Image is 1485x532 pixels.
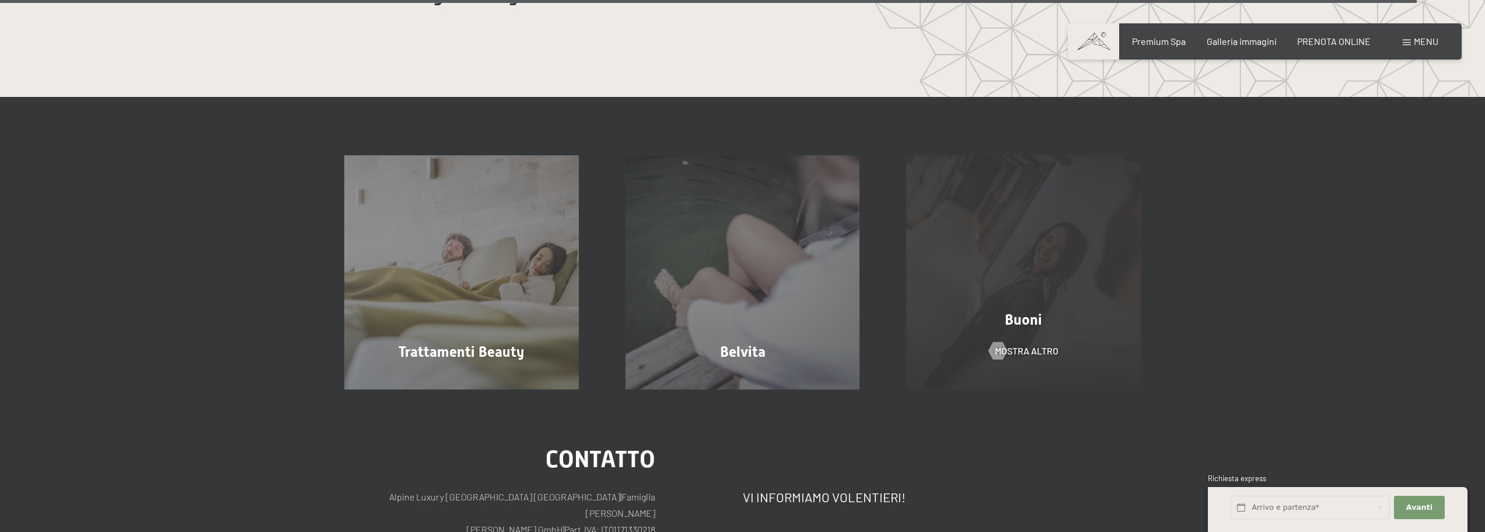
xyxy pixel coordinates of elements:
[1005,311,1042,328] span: Buoni
[399,343,524,360] span: Trattamenti Beauty
[1132,36,1186,47] a: Premium Spa
[1394,496,1444,520] button: Avanti
[743,489,906,505] span: Vi informiamo volentieri!
[1207,36,1277,47] a: Galleria immagini
[620,491,621,502] span: |
[720,343,766,360] span: Belvita
[995,345,1058,357] span: mostra altro
[546,446,655,473] span: Contatto
[1406,502,1432,513] span: Avanti
[883,155,1164,390] a: Vacanze wellness in Alto Adige: 7.700m² di spa, 10 saune e… Buoni mostra altro
[602,155,883,390] a: Vacanze wellness in Alto Adige: 7.700m² di spa, 10 saune e… Belvita
[1297,36,1371,47] a: PRENOTA ONLINE
[321,155,602,390] a: Vacanze wellness in Alto Adige: 7.700m² di spa, 10 saune e… Trattamenti Beauty
[1208,474,1266,483] span: Richiesta express
[1414,36,1438,47] span: Menu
